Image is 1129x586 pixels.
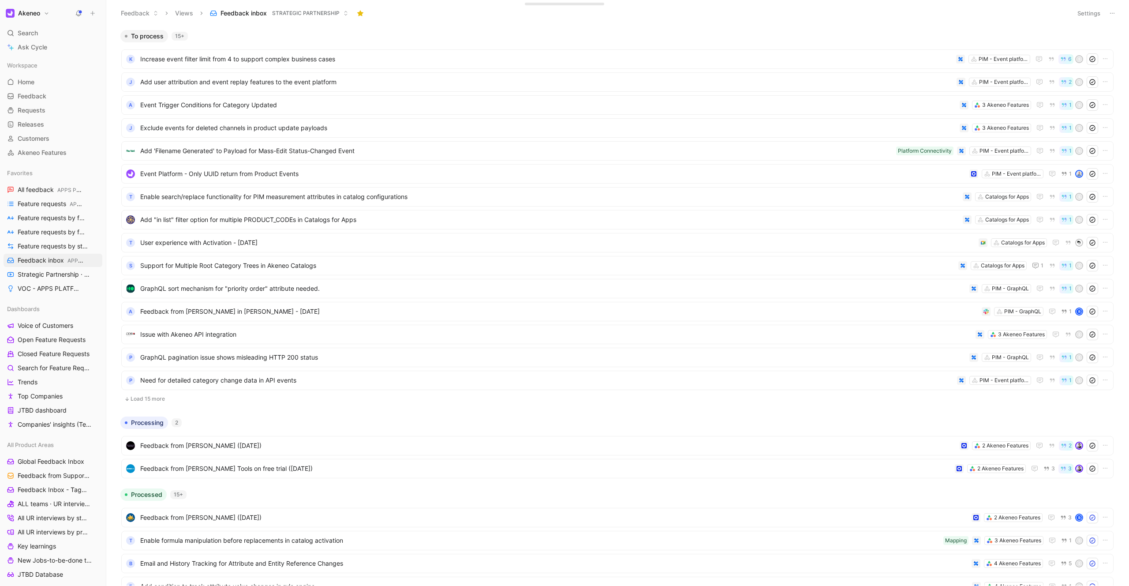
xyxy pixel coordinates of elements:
[126,536,135,545] div: T
[120,30,168,42] button: To process
[4,404,102,417] a: JTBD dashboard
[120,488,167,501] button: Processed
[1076,102,1082,108] div: S
[140,329,972,340] span: Issue with Akeneo API integration
[1076,515,1082,521] div: B
[121,210,1114,229] a: logoAdd "in list" filter option for multiple PRODUCT_CODEs in Catalogs for AppsCatalogs for Apps1S
[982,101,1029,109] div: 3 Akeneo Features
[4,418,102,431] a: Companies' insights (Test [PERSON_NAME])
[4,146,102,159] a: Akeneo Features
[121,164,1114,184] a: logoEvent Platform - Only UUID return from Product EventsPIM - Event platform1avatar
[4,540,102,553] a: Key learnings
[1069,79,1072,85] span: 2
[1004,307,1041,316] div: PIM - GraphQL
[4,166,102,180] div: Favorites
[140,283,966,294] span: GraphQL sort mechanism for "priority order" attribute needed.
[945,536,967,545] div: Mapping
[126,559,135,568] div: B
[7,440,54,449] span: All Product Areas
[126,376,135,385] div: P
[126,215,135,224] img: logo
[121,371,1114,390] a: PNeed for detailed category change data in API eventsPIM - Event platform1S
[18,185,84,195] span: All feedback
[172,418,182,427] div: 2
[994,559,1041,568] div: 4 Akeneo Features
[1069,378,1072,383] span: 1
[4,568,102,581] a: JTBD Database
[126,330,135,339] img: logo
[117,417,1118,481] div: Processing2
[994,513,1040,522] div: 2 Akeneo Features
[131,490,162,499] span: Processed
[18,106,45,115] span: Requests
[4,333,102,346] a: Open Feature Requests
[1058,54,1073,64] button: 6
[1076,443,1082,449] img: avatar
[18,500,90,508] span: ALL teams · UR interviews
[121,118,1114,138] a: JExclude events for deleted channels in product update payloads3 Akeneo Features1S
[126,353,135,362] div: P
[18,214,88,223] span: Feature requests by feature
[1001,238,1045,247] div: Catalogs for Apps
[1068,515,1072,520] span: 3
[7,61,37,70] span: Workspace
[1069,171,1072,177] span: 1
[6,9,15,18] img: Akeneo
[140,169,966,179] span: Event Platform - Only UUID return from Product Events
[4,59,102,72] div: Workspace
[1030,260,1045,271] button: 1
[121,233,1114,252] a: TUser experience with Activation - [DATE]Catalogs for Appsavatar
[18,28,38,38] span: Search
[994,536,1041,545] div: 3 Akeneo Features
[4,268,102,281] a: Strategic Partnership · UR by project
[1069,561,1072,566] span: 5
[140,100,956,110] span: Event Trigger Conditions for Category Updated
[140,77,953,87] span: Add user attribution and event replay features to the event platform
[126,78,135,86] div: J
[4,26,102,40] div: Search
[1058,513,1073,522] button: 3
[7,169,33,177] span: Favorites
[4,376,102,389] a: Trends
[1076,285,1082,292] div: S
[18,556,94,565] span: New Jobs-to-be-done to review ([PERSON_NAME])
[4,511,102,525] a: All UR interviews by status
[1059,559,1073,568] button: 5
[121,256,1114,275] a: SSupport for Multiple Root Category Trees in Akeneo CatalogsCatalogs for Apps11S
[172,32,188,41] div: 15+
[140,375,953,386] span: Need for detailed category change data in API events
[126,146,135,155] img: logo
[1076,377,1082,383] div: S
[1069,355,1072,360] span: 1
[140,192,959,202] span: Enable search/replace functionality for PIM measurement attributes in catalog configurations
[1076,171,1082,177] img: avatar
[1069,217,1072,222] span: 1
[1069,125,1072,131] span: 1
[1059,441,1073,451] button: 2
[121,459,1114,478] a: logoFeedback from [PERSON_NAME] Tools on free trial ([DATE])2 Akeneo Features33avatar
[140,440,956,451] span: Feedback from [PERSON_NAME] ([DATE])
[1059,192,1073,202] button: 1
[979,78,1028,86] div: PIM - Event platform
[18,321,73,330] span: Voice of Customers
[121,531,1114,550] a: TEnable formula manipulation before replacements in catalog activation3 Akeneo FeaturesMapping1S
[1059,100,1073,110] button: 1
[4,455,102,468] a: Global Feedback Inbox
[977,464,1024,473] div: 2 Akeneo Features
[126,124,135,132] div: J
[121,508,1114,527] a: logoFeedback from [PERSON_NAME] ([DATE])2 Akeneo Features3B
[1069,102,1072,108] span: 1
[126,261,135,270] div: S
[979,55,1028,64] div: PIM - Event platform
[18,420,93,429] span: Companies' insights (Test [PERSON_NAME])
[4,361,102,375] a: Search for Feature Requests
[18,335,86,344] span: Open Feature Requests
[4,390,102,403] a: Top Companies
[131,418,164,427] span: Processing
[4,554,102,567] a: New Jobs-to-be-done to review ([PERSON_NAME])
[18,42,47,53] span: Ask Cycle
[981,261,1024,270] div: Catalogs for Apps
[121,302,1114,321] a: AFeedback from [PERSON_NAME] in [PERSON_NAME] - [DATE]PIM - GraphQL1R
[121,95,1114,115] a: AEvent Trigger Conditions for Category Updated3 Akeneo Features1S
[57,187,102,193] span: APPS PLATFORM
